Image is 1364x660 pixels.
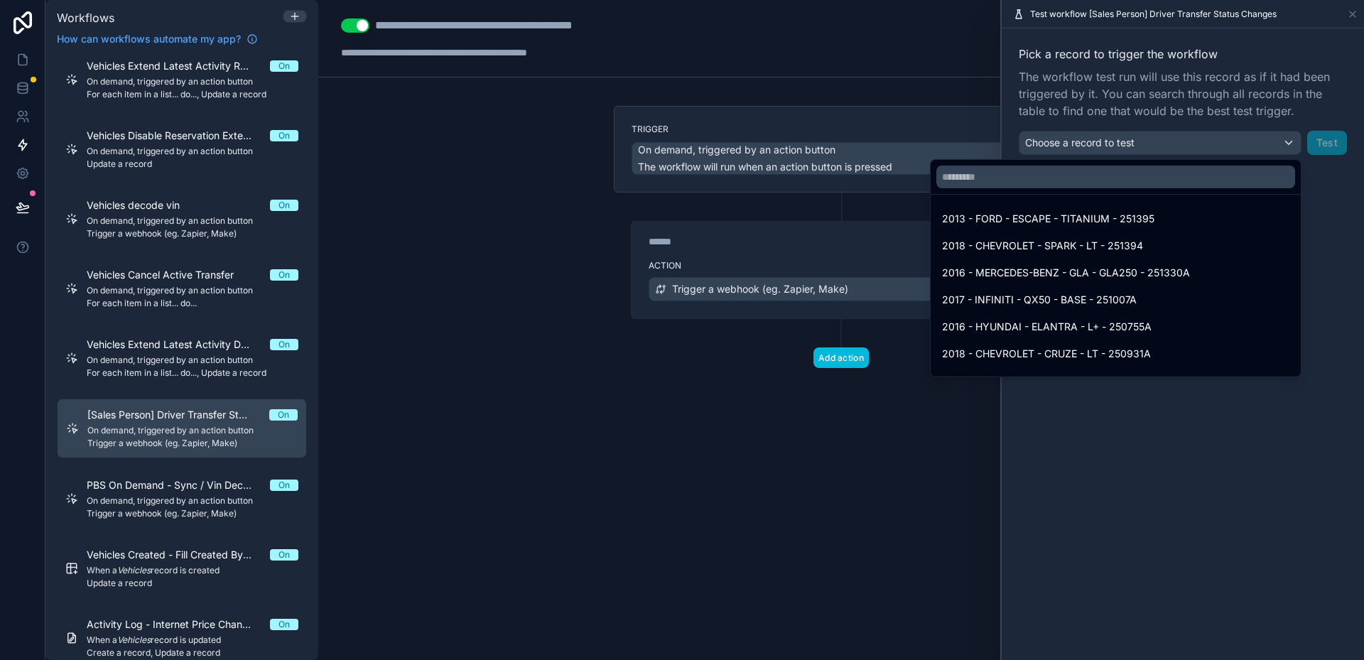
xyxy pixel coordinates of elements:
span: On demand, triggered by an action button [638,143,835,157]
span: 2010 - HYUNDAI - SANTA FE - GL - 250809C [942,372,1157,389]
span: Workflows [57,11,114,25]
span: 2013 - FORD - ESCAPE - TITANIUM - 251395 [942,210,1154,227]
span: 2016 - HYUNDAI - ELANTRA - L+ - 250755A [942,318,1152,335]
span: The workflow will run when an action button is pressed [638,161,892,173]
span: 2018 - CHEVROLET - SPARK - LT - 251394 [942,237,1143,254]
button: Add action [813,347,869,368]
button: On demand, triggered by an action buttonThe workflow will run when an action button is pressed [632,142,1051,175]
a: How can workflows automate my app? [51,32,264,46]
span: 2018 - CHEVROLET - CRUZE - LT - 250931A [942,345,1151,362]
span: How can workflows automate my app? [57,32,241,46]
span: 2017 - INFINITI - QX50 - BASE - 251007A [942,291,1137,308]
label: Trigger [632,124,1051,135]
label: Action [649,260,1034,271]
button: Trigger a webhook (eg. Zapier, Make) [649,277,1034,301]
span: 2016 - MERCEDES-BENZ - GLA - GLA250 - 251330A [942,264,1190,281]
span: Trigger a webhook (eg. Zapier, Make) [672,282,848,296]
